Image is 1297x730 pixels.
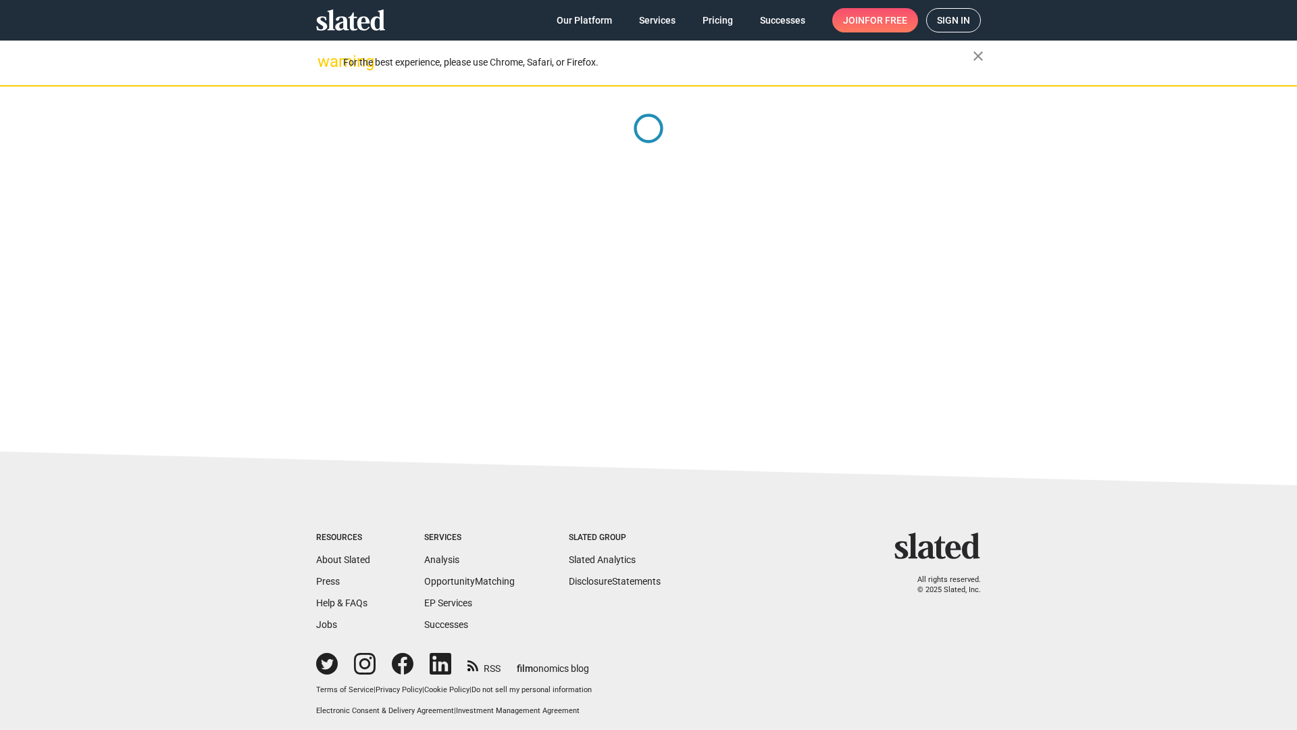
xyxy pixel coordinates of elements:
[472,685,592,696] button: Do not sell my personal information
[316,685,374,694] a: Terms of Service
[422,685,424,694] span: |
[970,48,986,64] mat-icon: close
[316,576,340,587] a: Press
[843,8,907,32] span: Join
[546,8,623,32] a: Our Platform
[316,533,370,543] div: Resources
[469,685,472,694] span: |
[926,8,981,32] a: Sign in
[517,652,589,675] a: filmonomics blog
[424,598,472,608] a: EP Services
[628,8,686,32] a: Services
[424,619,468,630] a: Successes
[937,9,970,32] span: Sign in
[424,554,459,565] a: Analysis
[467,654,501,675] a: RSS
[424,685,469,694] a: Cookie Policy
[316,598,367,608] a: Help & FAQs
[703,8,733,32] span: Pricing
[517,663,533,674] span: film
[316,554,370,565] a: About Slated
[569,533,661,543] div: Slated Group
[639,8,676,32] span: Services
[569,576,661,587] a: DisclosureStatements
[376,685,422,694] a: Privacy Policy
[832,8,918,32] a: Joinfor free
[316,706,454,715] a: Electronic Consent & Delivery Agreement
[343,53,973,72] div: For the best experience, please use Chrome, Safari, or Firefox.
[760,8,805,32] span: Successes
[316,619,337,630] a: Jobs
[692,8,744,32] a: Pricing
[424,533,515,543] div: Services
[569,554,636,565] a: Slated Analytics
[557,8,612,32] span: Our Platform
[317,53,334,70] mat-icon: warning
[374,685,376,694] span: |
[456,706,580,715] a: Investment Management Agreement
[865,8,907,32] span: for free
[903,575,981,595] p: All rights reserved. © 2025 Slated, Inc.
[749,8,816,32] a: Successes
[424,576,515,587] a: OpportunityMatching
[454,706,456,715] span: |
